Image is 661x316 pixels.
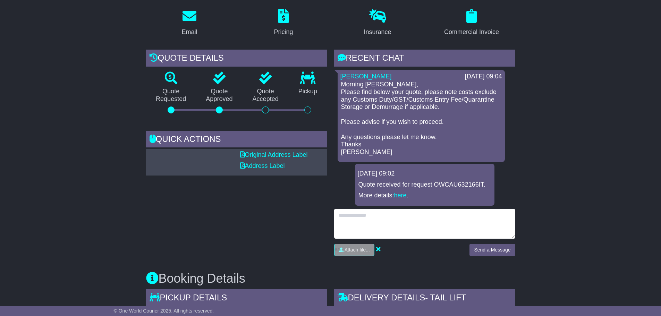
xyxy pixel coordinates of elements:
div: RECENT CHAT [334,50,515,68]
span: © One World Courier 2025. All rights reserved. [114,308,214,314]
div: Insurance [364,27,391,37]
p: Pickup [288,88,327,95]
a: [PERSON_NAME] [340,73,392,80]
div: Pricing [274,27,293,37]
p: Morning [PERSON_NAME], Please find below your quote, please note costs exclude any Customs Duty/G... [341,81,501,156]
a: here [394,192,407,199]
a: Commercial Invoice [440,7,503,39]
div: [DATE] 09:02 [358,170,492,178]
button: Send a Message [469,244,515,256]
p: Quote Requested [146,88,196,103]
a: Email [177,7,202,39]
h3: Booking Details [146,272,515,285]
a: Pricing [269,7,297,39]
a: Original Address Label [240,151,308,158]
div: Delivery Details [334,289,515,308]
span: - Tail Lift [425,293,466,302]
div: Pickup Details [146,289,327,308]
a: Address Label [240,162,285,169]
p: Quote Approved [196,88,243,103]
div: [DATE] 09:04 [465,73,502,80]
div: Quick Actions [146,131,327,150]
a: Insurance [359,7,396,39]
p: More details: . [358,192,491,199]
div: Commercial Invoice [444,27,499,37]
p: Quote received for request OWCAU632166IT. [358,181,491,189]
p: Quote Accepted [243,88,288,103]
div: Quote Details [146,50,327,68]
div: Email [181,27,197,37]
